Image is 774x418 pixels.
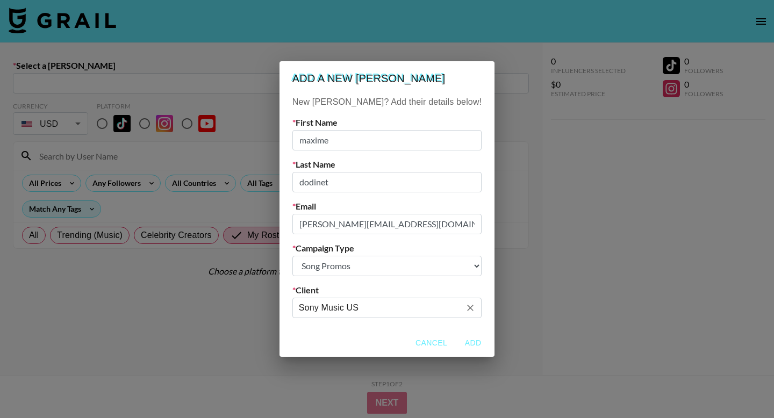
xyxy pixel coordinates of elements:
button: Add [456,333,490,353]
label: Client [292,285,482,296]
h2: Add a new [PERSON_NAME] [279,61,494,96]
label: First Name [292,117,482,128]
p: New [PERSON_NAME]? Add their details below! [292,96,482,109]
label: Last Name [292,159,482,170]
label: Email [292,201,482,212]
button: Cancel [411,333,451,353]
button: Clear [463,300,478,315]
label: Campaign Type [292,243,482,254]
